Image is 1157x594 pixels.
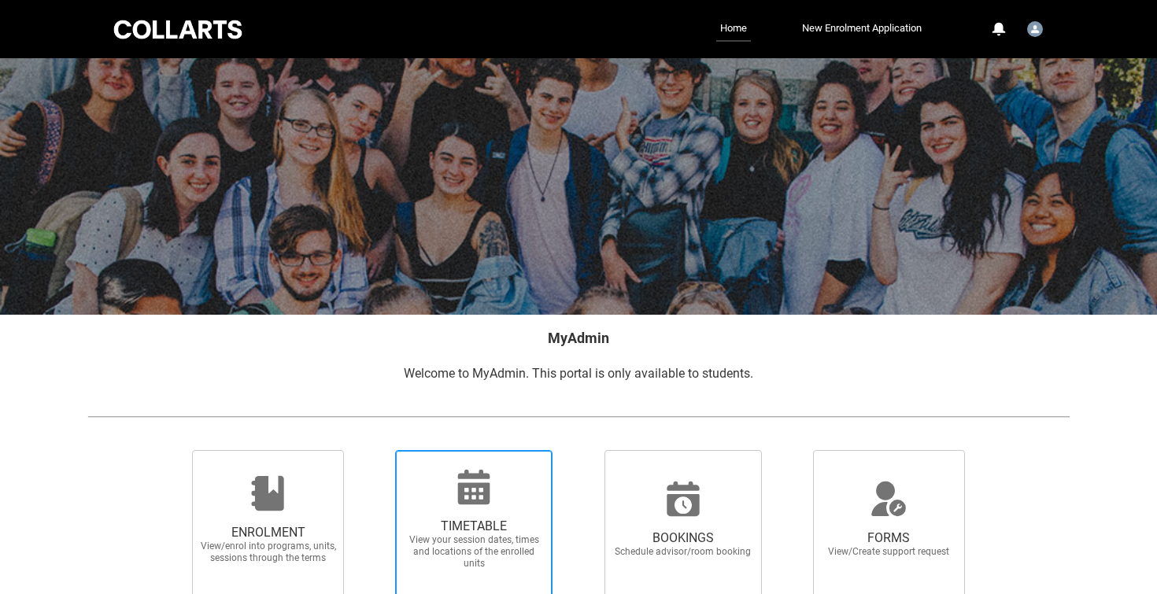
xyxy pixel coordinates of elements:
[716,17,751,42] a: Home
[614,546,752,558] span: Schedule advisor/room booking
[405,518,543,534] span: TIMETABLE
[614,530,752,546] span: BOOKINGS
[819,546,958,558] span: View/Create support request
[404,366,753,381] span: Welcome to MyAdmin. This portal is only available to students.
[199,541,338,564] span: View/enrol into programs, units, sessions through the terms
[1027,21,1043,37] img: Student.enewson.20242171
[798,17,926,40] a: New Enrolment Application
[87,327,1070,349] h2: MyAdmin
[1023,15,1047,40] button: User Profile Student.enewson.20242171
[405,534,543,570] span: View your session dates, times and locations of the enrolled units
[819,530,958,546] span: FORMS
[199,525,338,541] span: ENROLMENT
